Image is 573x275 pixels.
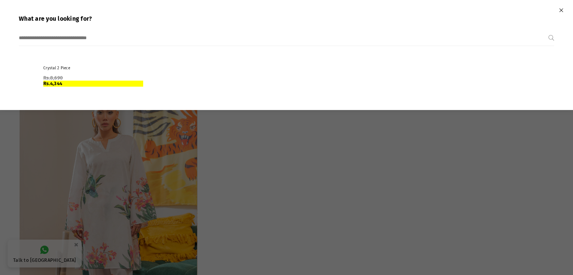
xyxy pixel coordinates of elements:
[557,4,565,16] button: Close
[13,53,147,95] a: Crystal 2 Piece Rs.8,690 Rs.4,344
[43,81,62,86] span: Rs.4,344
[43,75,63,81] span: Rs.8,690
[19,15,92,22] b: What are you looking for?
[43,66,143,71] p: Crystal 2 Piece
